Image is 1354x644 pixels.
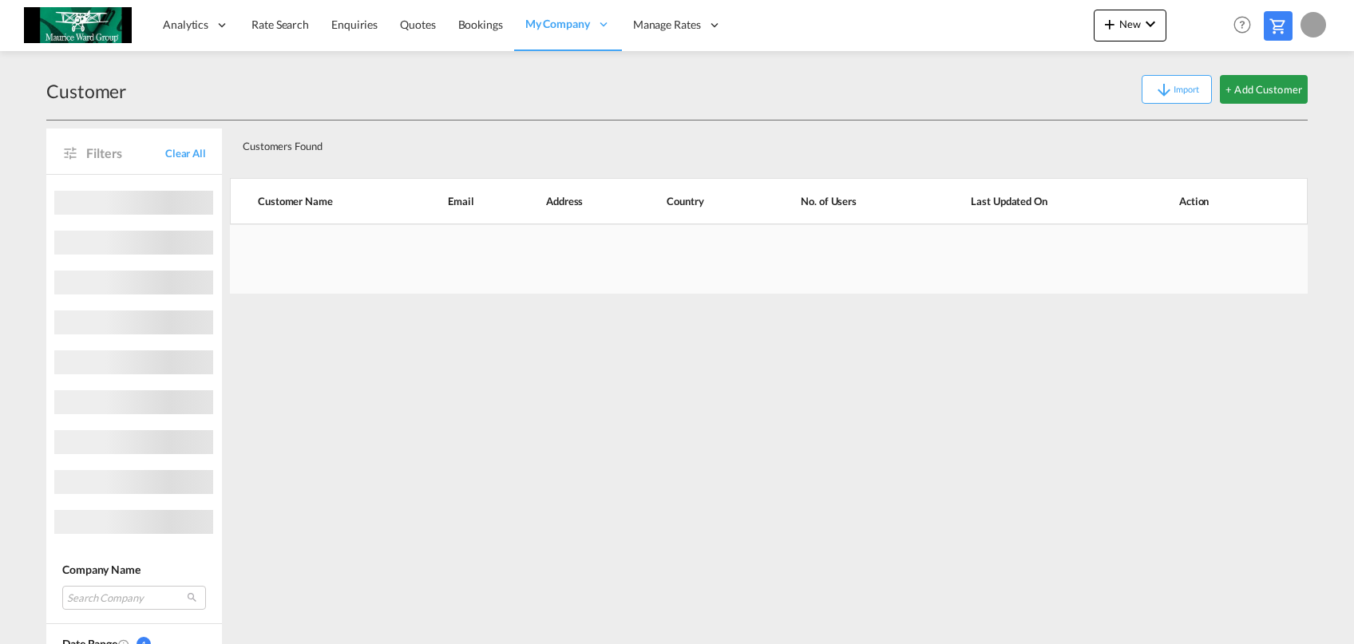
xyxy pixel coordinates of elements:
th: Action [1139,178,1308,224]
md-icon: icon-arrow-down [1154,81,1174,100]
span: Filters [86,144,165,162]
span: Quotes [400,18,435,31]
span: Enquiries [331,18,378,31]
th: Customer Name [230,178,421,224]
th: Country [639,178,761,224]
span: Company Name [62,563,141,576]
div: Customer [46,78,126,104]
button: icon-plus 400-fgNewicon-chevron-down [1094,10,1166,41]
div: Help [1229,11,1264,40]
md-icon: icon-chevron-down [1141,14,1160,34]
span: Manage Rates [633,17,701,33]
th: No. of Users [761,178,931,224]
span: My Company [525,16,590,32]
span: Analytics [163,17,208,33]
button: icon-arrow-downImport [1142,75,1212,104]
span: Rate Search [251,18,309,31]
img: c6e8db30f5a511eea3e1ab7543c40fcc.jpg [24,7,132,43]
div: Customers Found [236,127,1195,160]
th: Email [421,178,519,224]
span: Help [1229,11,1256,38]
span: Clear All [165,146,206,160]
span: New [1100,18,1160,30]
span: Bookings [458,18,503,31]
th: Address [519,178,639,224]
md-icon: icon-plus 400-fg [1100,14,1119,34]
th: Last Updated On [931,178,1139,224]
button: + Add Customer [1220,75,1308,104]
